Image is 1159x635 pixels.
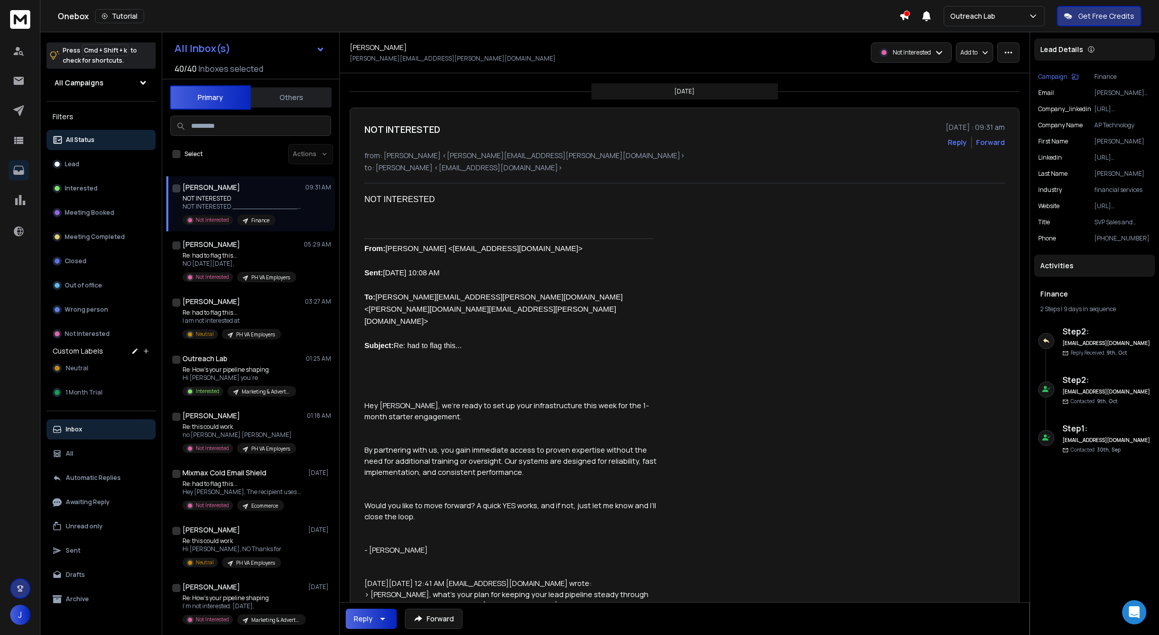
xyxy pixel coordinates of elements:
[47,203,156,223] button: Meeting Booked
[174,43,230,54] h1: All Inbox(s)
[65,330,110,338] p: Not Interested
[307,412,331,420] p: 01:18 AM
[364,269,383,277] b: Sent:
[1038,137,1068,145] p: First Name
[1094,170,1151,178] p: [PERSON_NAME]
[1097,446,1121,453] span: 30th, Sep
[364,193,660,206] div: NOT INTERESTED
[1094,137,1151,145] p: [PERSON_NAME]
[47,382,156,403] button: 1 Month Trial
[946,122,1005,132] p: [DATE] : 09:31 am
[1040,305,1149,313] div: |
[82,44,128,56] span: Cmd + Shift + k
[66,547,80,555] p: Sent
[47,419,156,439] button: Inbox
[182,182,240,192] h1: [PERSON_NAME]
[251,445,290,453] p: PH VA Employers
[950,11,999,21] p: Outreach Lab
[47,541,156,561] button: Sent
[182,203,304,211] p: NOT INTERESTED ________________________________ From: [PERSON_NAME]
[65,184,98,192] p: Interested
[1038,73,1068,81] p: Campaign
[1071,446,1121,454] p: Contacted
[199,63,263,75] h3: Inboxes selected
[182,431,296,439] p: no [PERSON_NAME] [PERSON_NAME]
[1038,186,1062,194] p: industry
[65,281,102,289] p: Out of office
[66,571,85,579] p: Drafts
[66,450,73,458] p: All
[364,151,1005,161] p: from: [PERSON_NAME] <[PERSON_NAME][EMAIL_ADDRESS][PERSON_NAME][DOMAIN_NAME]>
[308,526,331,534] p: [DATE]
[196,616,229,623] p: Not Interested
[346,609,397,629] button: Reply
[182,480,304,488] p: Re: had to flag this...
[308,583,331,591] p: [DATE]
[405,609,462,629] button: Forward
[364,163,1005,173] p: to: [PERSON_NAME] <[EMAIL_ADDRESS][DOMAIN_NAME]>
[196,387,219,395] p: Interested
[66,364,88,372] span: Neutral
[354,614,373,624] div: Reply
[10,605,30,625] button: J
[182,366,296,374] p: Re: How's your pipeline shaping
[196,273,229,281] p: Not Interested
[893,48,931,57] p: Not Interested
[364,122,440,136] h1: NOT INTERESTED
[66,388,103,397] span: 1 Month Trial
[948,137,967,148] button: Reply
[53,346,103,356] h3: Custom Labels
[1094,186,1151,194] p: financial services
[1122,600,1146,624] div: Open Intercom Messenger
[364,245,386,253] b: From:
[182,525,240,535] h1: [PERSON_NAME]
[182,537,282,545] p: Re: this could work
[251,616,300,624] p: Marketing & Advertising
[306,355,331,363] p: 01:25 AM
[1062,422,1151,434] h6: Step 1 :
[182,354,227,364] h1: Outreach Lab
[1038,121,1083,129] p: Company Name
[1062,374,1151,386] h6: Step 2 :
[182,488,304,496] p: Hey [PERSON_NAME], The recipient uses Mixmax
[182,423,296,431] p: Re: this could work
[47,227,156,247] button: Meeting Completed
[66,136,95,144] p: All Status
[182,297,240,307] h1: [PERSON_NAME]
[1038,73,1079,81] button: Campaign
[1038,202,1059,210] p: website
[1057,6,1141,26] button: Get Free Credits
[47,324,156,344] button: Not Interested
[182,602,304,610] p: I'm not interested. [DATE],
[182,260,296,268] p: NO [DATE][DATE],
[170,85,251,110] button: Primary
[1094,154,1151,162] p: [URL][DOMAIN_NAME][PERSON_NAME]
[350,55,555,63] p: [PERSON_NAME][EMAIL_ADDRESS][PERSON_NAME][DOMAIN_NAME]
[65,160,79,168] p: Lead
[1038,234,1056,242] p: Phone
[63,45,137,66] p: Press to check for shortcuts.
[1094,105,1151,113] p: [URL][DOMAIN_NAME]
[1034,255,1155,277] div: Activities
[242,388,290,396] p: Marketing & Advertising
[47,275,156,296] button: Out of office
[182,317,281,325] p: I am not interested at
[1078,11,1134,21] p: Get Free Credits
[66,522,103,530] p: Unread only
[184,150,203,158] label: Select
[65,233,125,241] p: Meeting Completed
[308,469,331,477] p: [DATE]
[47,130,156,150] button: All Status
[182,468,266,478] h1: Mixmax Cold Email Shield
[182,374,296,382] p: Hi [PERSON_NAME] you're
[960,48,978,57] p: Add to
[1062,436,1151,444] h6: [EMAIL_ADDRESS][DOMAIN_NAME]
[305,183,331,191] p: 09:31 AM
[236,331,275,338] p: PH VA Employers
[1094,202,1151,210] p: [URL][DOMAIN_NAME]
[364,341,394,350] b: Subject:
[47,358,156,378] button: Neutral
